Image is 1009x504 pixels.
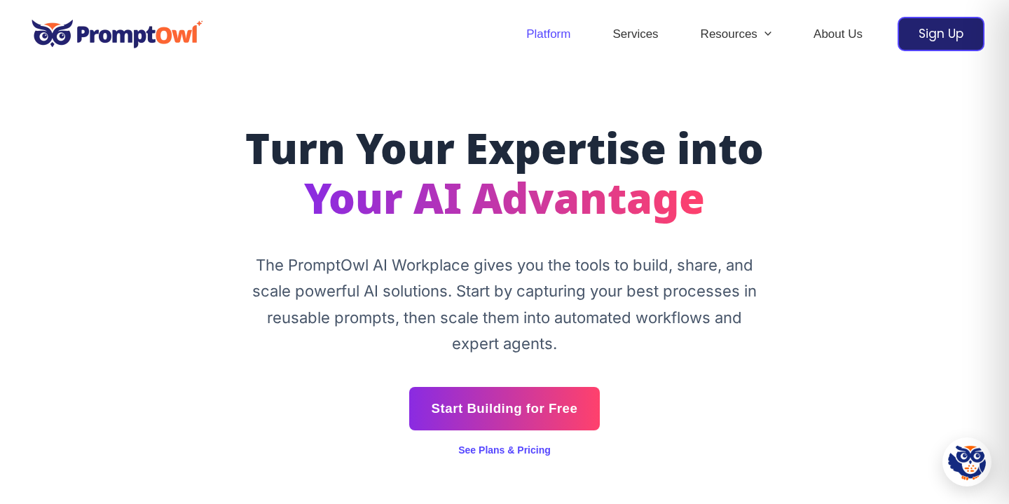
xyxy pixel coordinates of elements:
a: Sign Up [898,17,984,51]
a: Services [591,10,679,59]
a: ResourcesMenu Toggle [680,10,792,59]
a: See Plans & Pricing [458,444,551,456]
a: Platform [505,10,591,59]
span: Your AI Advantage [304,175,705,230]
img: promptowl.ai logo [25,10,210,58]
nav: Site Navigation: Header [505,10,884,59]
span: Menu Toggle [757,10,771,59]
a: Start Building for Free [409,387,600,430]
img: Hootie - PromptOwl AI Assistant [948,443,986,481]
a: About Us [792,10,884,59]
p: The PromptOwl AI Workplace gives you the tools to build, share, and scale powerful AI solutions. ... [242,252,767,357]
h1: Turn Your Expertise into [125,128,884,229]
